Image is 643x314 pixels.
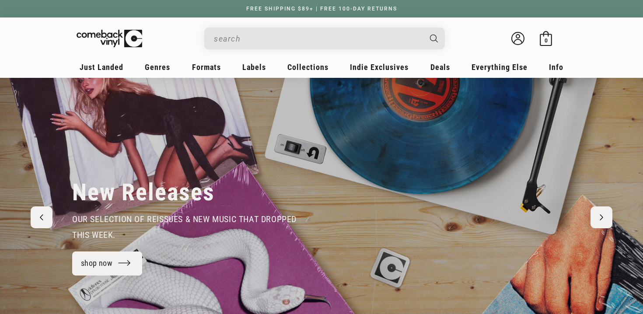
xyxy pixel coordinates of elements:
[204,28,445,49] div: Search
[545,37,548,44] span: 0
[72,251,142,276] a: shop now
[72,214,297,240] span: our selection of reissues & new music that dropped this week.
[242,63,266,72] span: Labels
[430,63,450,72] span: Deals
[31,206,52,228] button: Previous slide
[472,63,528,72] span: Everything Else
[80,63,123,72] span: Just Landed
[192,63,221,72] span: Formats
[72,178,215,207] h2: New Releases
[549,63,563,72] span: Info
[238,6,406,12] a: FREE SHIPPING $89+ | FREE 100-DAY RETURNS
[423,28,446,49] button: Search
[145,63,170,72] span: Genres
[214,30,421,48] input: When autocomplete results are available use up and down arrows to review and enter to select
[287,63,328,72] span: Collections
[350,63,409,72] span: Indie Exclusives
[591,206,612,228] button: Next slide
